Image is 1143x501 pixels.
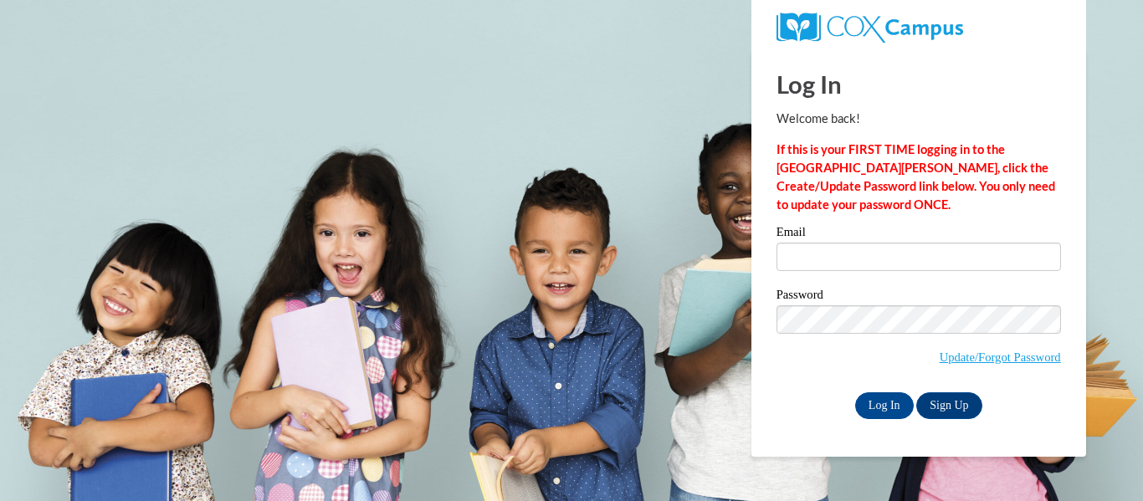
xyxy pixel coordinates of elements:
[777,19,963,33] a: COX Campus
[940,350,1061,364] a: Update/Forgot Password
[777,13,963,43] img: COX Campus
[777,67,1061,101] h1: Log In
[777,289,1061,305] label: Password
[855,392,914,419] input: Log In
[777,226,1061,243] label: Email
[777,110,1061,128] p: Welcome back!
[777,142,1055,212] strong: If this is your FIRST TIME logging in to the [GEOGRAPHIC_DATA][PERSON_NAME], click the Create/Upd...
[916,392,982,419] a: Sign Up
